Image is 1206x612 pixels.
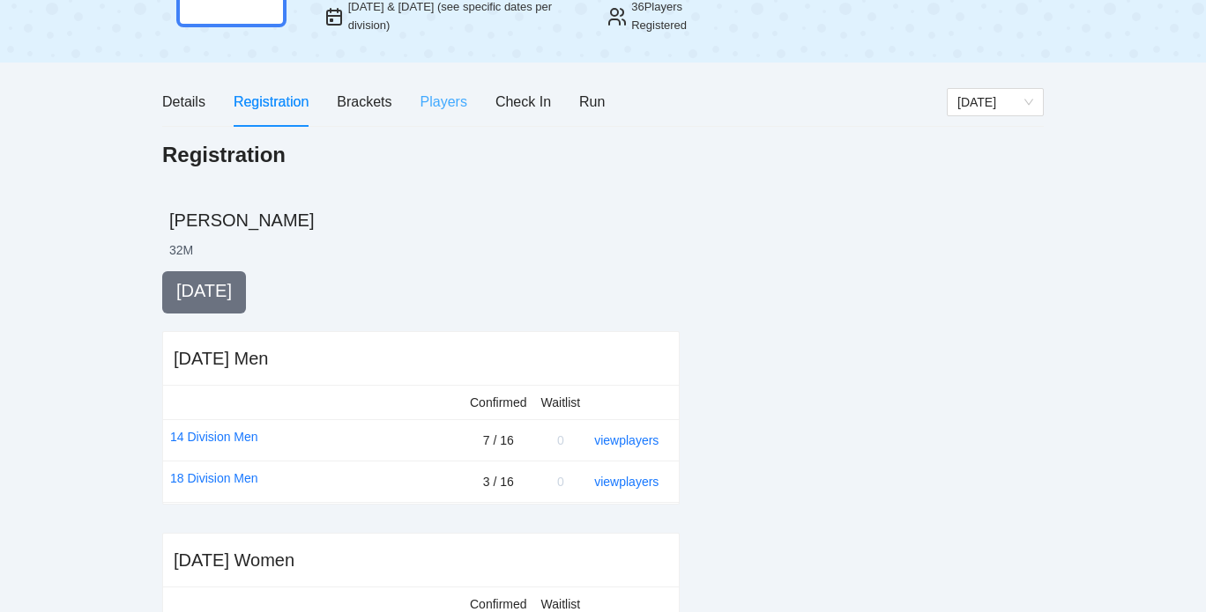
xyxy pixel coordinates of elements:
[557,433,564,447] span: 0
[421,91,467,113] div: Players
[541,393,581,412] div: Waitlist
[170,427,258,446] a: 14 Division Men
[162,91,205,113] div: Details
[463,461,534,503] td: 3 / 16
[557,475,564,489] span: 0
[234,91,309,113] div: Registration
[174,548,294,572] div: [DATE] Women
[162,141,286,169] h1: Registration
[169,208,1044,232] h2: [PERSON_NAME]
[337,91,391,113] div: Brackets
[176,281,232,300] span: [DATE]
[170,468,258,488] a: 18 Division Men
[169,241,193,259] li: 32 M
[594,433,659,447] a: view players
[579,91,605,113] div: Run
[174,346,268,371] div: [DATE] Men
[594,475,659,489] a: view players
[495,91,551,113] div: Check In
[957,89,1033,115] span: Thursday
[470,393,527,412] div: Confirmed
[463,420,534,461] td: 7 / 16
